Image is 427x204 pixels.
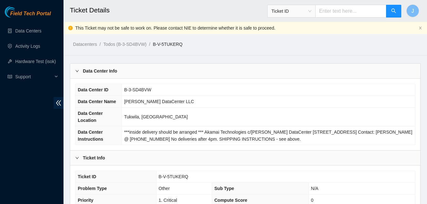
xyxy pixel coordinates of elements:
span: Tukwila, [GEOGRAPHIC_DATA] [124,114,188,119]
span: Priority [78,198,93,203]
div: Data Center Info [70,64,420,78]
a: Hardware Test (isok) [15,59,56,64]
span: B-3-SD4BVW [124,87,151,92]
span: 0 [311,198,314,203]
a: Data Centers [15,28,41,33]
span: / [149,42,150,47]
span: Ticket ID [271,6,311,16]
span: right [75,156,79,160]
span: B-V-5TUKERQ [159,174,188,179]
span: Problem Type [78,186,107,191]
span: N/A [311,186,318,191]
span: / [99,42,101,47]
span: Field Tech Portal [10,11,51,17]
img: Akamai Technologies [5,6,32,18]
button: search [386,5,401,18]
a: Datacenters [73,42,97,47]
span: Support [15,70,53,83]
a: Akamai TechnologiesField Tech Portal [5,11,51,20]
b: Ticket Info [83,154,105,161]
button: close [418,26,422,30]
span: Sub Type [214,186,234,191]
span: Data Center Instructions [78,130,103,142]
span: ***inside delivery should be arranged *** Akamai Technologies c/[PERSON_NAME] DataCenter [STREET_... [124,130,412,142]
span: Data Center Location [78,111,103,123]
span: right [75,69,79,73]
span: read [8,74,12,79]
div: Ticket Info [70,151,420,165]
a: Todos (B-3-SD4BVW) [103,42,146,47]
span: Data Center Name [78,99,116,104]
span: Compute Score [214,198,247,203]
span: J [411,7,414,15]
button: J [406,4,419,17]
span: [PERSON_NAME] DataCenter LLC [124,99,194,104]
b: Data Center Info [83,67,117,74]
span: 1. Critical [159,198,177,203]
input: Enter text here... [315,5,386,18]
a: Activity Logs [15,44,40,49]
span: Other [159,186,170,191]
span: search [391,8,396,14]
span: double-left [54,97,63,109]
span: Ticket ID [78,174,96,179]
a: B-V-5TUKERQ [153,42,182,47]
span: Data Center ID [78,87,108,92]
